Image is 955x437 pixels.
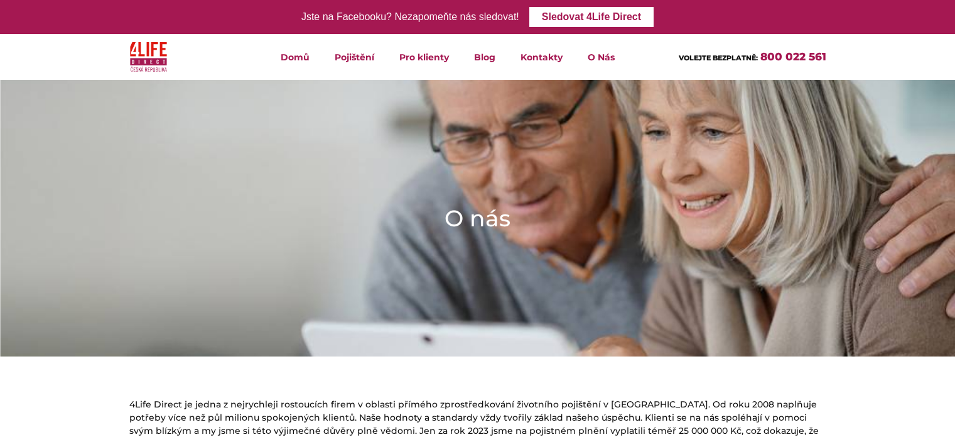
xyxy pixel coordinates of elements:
[130,39,168,75] img: 4Life Direct Česká republika logo
[508,34,575,80] a: Kontakty
[679,53,758,62] span: VOLEJTE BEZPLATNĚ:
[461,34,508,80] a: Blog
[529,7,654,27] a: Sledovat 4Life Direct
[445,202,510,234] h1: O nás
[301,8,519,26] div: Jste na Facebooku? Nezapomeňte nás sledovat!
[268,34,322,80] a: Domů
[760,50,826,63] a: 800 022 561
